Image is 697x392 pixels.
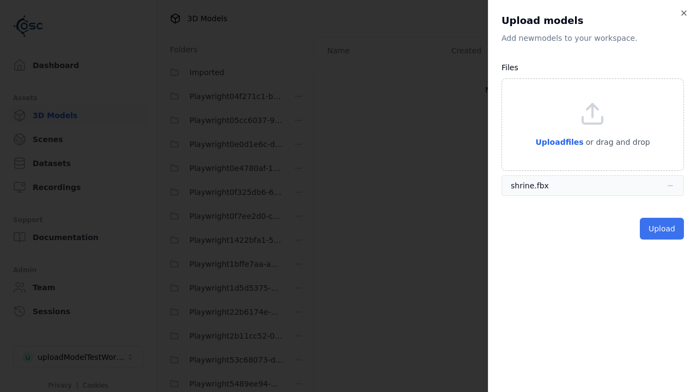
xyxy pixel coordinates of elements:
[502,63,518,72] label: Files
[502,33,684,44] p: Add new model s to your workspace.
[535,138,583,146] span: Upload files
[584,136,650,149] p: or drag and drop
[511,180,549,191] div: shrine.fbx
[502,13,684,28] h2: Upload models
[640,218,684,240] button: Upload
